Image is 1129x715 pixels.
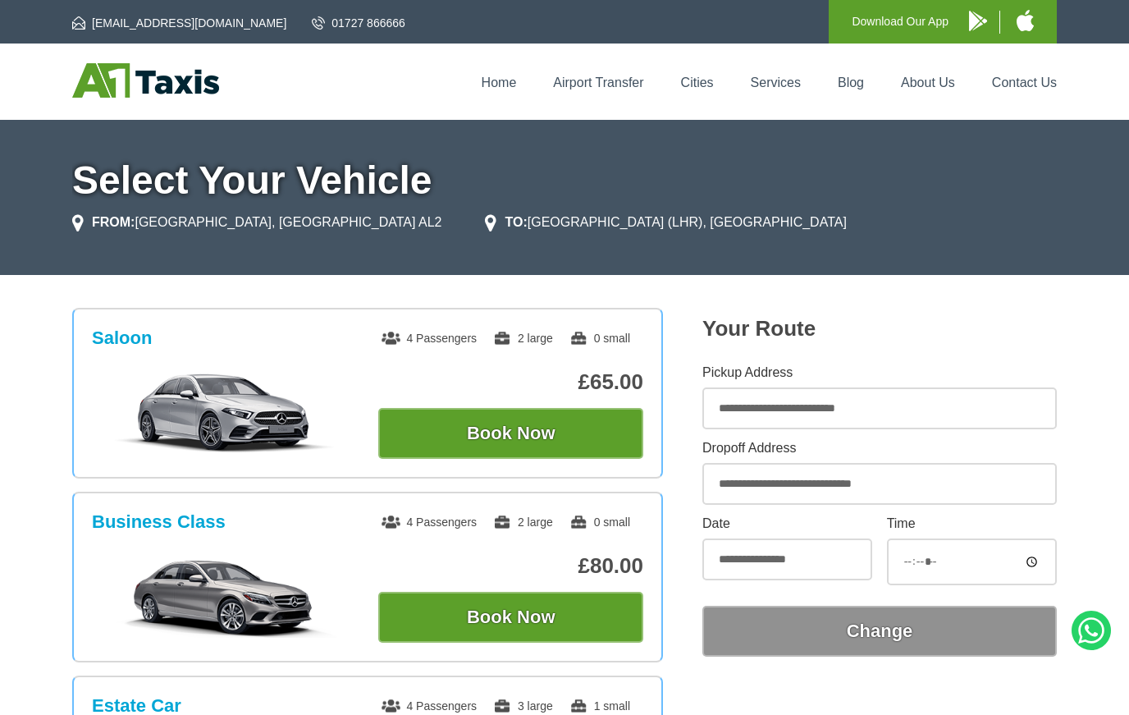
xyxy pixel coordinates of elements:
label: Date [702,517,872,530]
h3: Saloon [92,328,152,349]
h3: Business Class [92,511,226,533]
a: About Us [901,76,955,89]
span: 3 large [493,699,553,713]
strong: TO: [505,215,527,229]
h1: Select Your Vehicle [72,161,1057,200]
label: Pickup Address [702,366,1057,379]
p: Download Our App [852,11,948,32]
span: 4 Passengers [382,332,477,345]
span: 1 small [569,699,630,713]
button: Book Now [378,408,643,459]
span: 2 large [493,516,553,529]
span: 4 Passengers [382,699,477,713]
label: Dropoff Address [702,442,1057,455]
label: Time [887,517,1057,530]
a: Services [751,76,801,89]
a: Home [482,76,517,89]
img: Saloon [101,372,348,454]
h2: Your Route [702,316,1057,341]
img: A1 Taxis St Albans LTD [72,63,219,98]
img: A1 Taxis Android App [969,11,987,31]
a: [EMAIL_ADDRESS][DOMAIN_NAME] [72,15,286,31]
span: 0 small [569,516,630,529]
a: Blog [838,76,864,89]
p: £65.00 [378,369,643,395]
p: £80.00 [378,553,643,579]
li: [GEOGRAPHIC_DATA], [GEOGRAPHIC_DATA] AL2 [72,213,441,232]
a: 01727 866666 [312,15,405,31]
button: Change [702,606,1057,657]
strong: FROM: [92,215,135,229]
span: 2 large [493,332,553,345]
button: Book Now [378,592,643,643]
a: Airport Transfer [553,76,643,89]
img: A1 Taxis iPhone App [1017,10,1034,31]
a: Contact Us [992,76,1057,89]
li: [GEOGRAPHIC_DATA] (LHR), [GEOGRAPHIC_DATA] [485,213,846,232]
span: 0 small [569,332,630,345]
img: Business Class [101,556,348,638]
a: Cities [681,76,714,89]
span: 4 Passengers [382,516,477,529]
